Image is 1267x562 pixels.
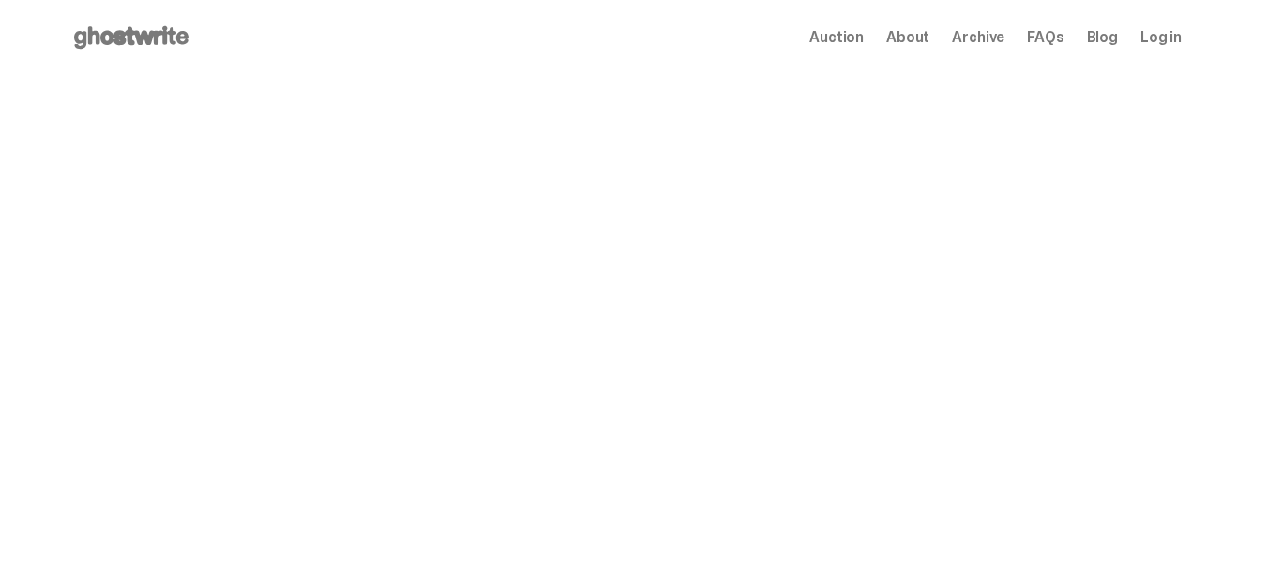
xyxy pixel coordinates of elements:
a: Log in [1140,30,1182,45]
a: Archive [952,30,1004,45]
a: Auction [809,30,864,45]
a: About [886,30,929,45]
a: FAQs [1027,30,1063,45]
a: Blog [1087,30,1118,45]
